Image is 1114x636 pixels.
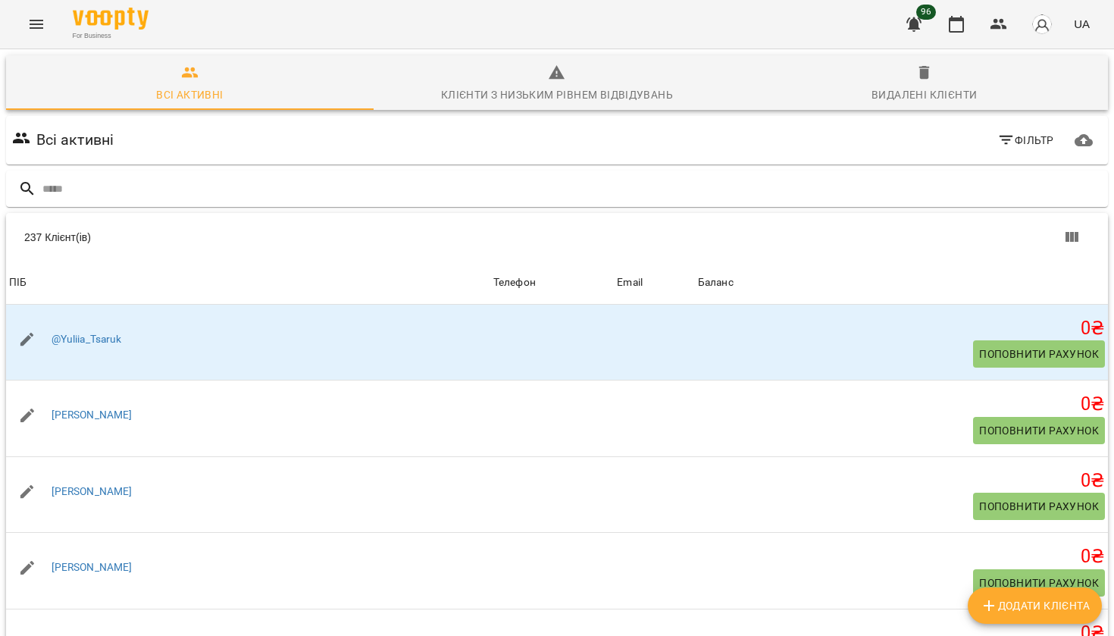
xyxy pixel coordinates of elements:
[973,417,1105,444] button: Поповнити рахунок
[24,230,572,245] div: 237 Клієнт(ів)
[973,340,1105,368] button: Поповнити рахунок
[52,409,133,421] a: [PERSON_NAME]
[9,274,487,292] span: ПІБ
[973,569,1105,597] button: Поповнити рахунок
[979,345,1099,363] span: Поповнити рахунок
[441,86,673,104] div: Клієнти з низьким рівнем відвідувань
[698,469,1105,493] h5: 0 ₴
[698,545,1105,569] h5: 0 ₴
[9,274,27,292] div: ПІБ
[973,493,1105,520] button: Поповнити рахунок
[1031,14,1053,35] img: avatar_s.png
[698,274,734,292] div: Баланс
[997,131,1054,149] span: Фільтр
[979,574,1099,592] span: Поповнити рахунок
[9,274,27,292] div: Sort
[968,587,1102,624] button: Додати клієнта
[991,127,1060,154] button: Фільтр
[1053,219,1090,255] button: Вигляд колонок
[52,485,133,497] a: [PERSON_NAME]
[73,8,149,30] img: Voopty Logo
[617,274,643,292] div: Email
[980,597,1090,615] span: Додати клієнта
[698,274,1105,292] span: Баланс
[52,333,122,345] a: @Yuliia_Tsaruk
[916,5,936,20] span: 96
[156,86,223,104] div: Всі активні
[698,393,1105,416] h5: 0 ₴
[493,274,536,292] div: Телефон
[979,497,1099,515] span: Поповнити рахунок
[36,128,114,152] h6: Всі активні
[979,421,1099,440] span: Поповнити рахунок
[871,86,977,104] div: Видалені клієнти
[617,274,692,292] span: Email
[18,6,55,42] button: Menu
[1074,16,1090,32] span: UA
[6,213,1108,262] div: Table Toolbar
[52,561,133,573] a: [PERSON_NAME]
[73,31,149,41] span: For Business
[1068,10,1096,38] button: UA
[698,317,1105,340] h5: 0 ₴
[617,274,643,292] div: Sort
[493,274,611,292] span: Телефон
[698,274,734,292] div: Sort
[493,274,536,292] div: Sort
